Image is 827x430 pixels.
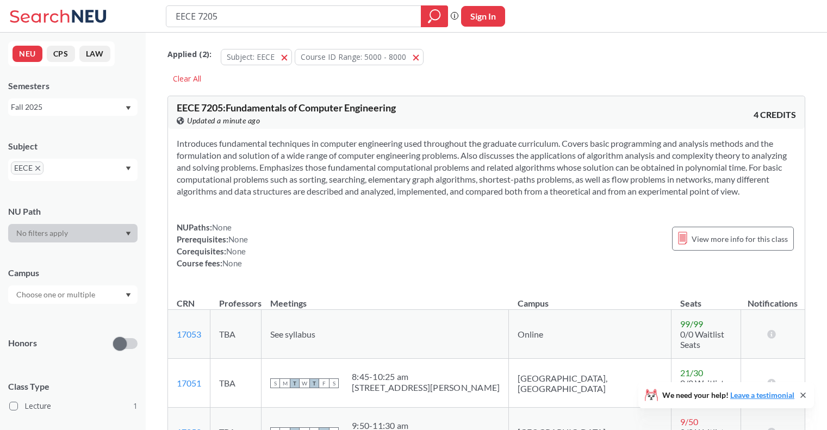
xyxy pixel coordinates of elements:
[8,140,138,152] div: Subject
[262,286,509,310] th: Meetings
[175,7,413,26] input: Class, professor, course number, "phrase"
[35,166,40,171] svg: X to remove pill
[212,222,232,232] span: None
[126,232,131,236] svg: Dropdown arrow
[270,378,280,388] span: S
[11,101,125,113] div: Fall 2025
[730,390,794,400] a: Leave a testimonial
[227,52,275,62] span: Subject: EECE
[222,258,242,268] span: None
[428,9,441,24] svg: magnifying glass
[126,293,131,297] svg: Dropdown arrow
[509,286,671,310] th: Campus
[741,286,805,310] th: Notifications
[329,378,339,388] span: S
[352,382,500,393] div: [STREET_ADDRESS][PERSON_NAME]
[126,166,131,171] svg: Dropdown arrow
[280,378,290,388] span: M
[295,49,424,65] button: Course ID Range: 5000 - 8000
[671,286,741,310] th: Seats
[221,49,292,65] button: Subject: EECE
[8,159,138,181] div: EECEX to remove pillDropdown arrow
[210,310,262,359] td: TBA
[680,367,703,378] span: 21 / 30
[167,48,212,60] span: Applied ( 2 ):
[210,286,262,310] th: Professors
[13,46,42,62] button: NEU
[319,378,329,388] span: F
[290,378,300,388] span: T
[177,102,396,114] span: EECE 7205 : Fundamentals of Computer Engineering
[226,246,246,256] span: None
[228,234,248,244] span: None
[8,337,37,350] p: Honors
[79,46,110,62] button: LAW
[8,285,138,304] div: Dropdown arrow
[177,378,201,388] a: 17051
[8,98,138,116] div: Fall 2025Dropdown arrow
[754,109,796,121] span: 4 CREDITS
[421,5,448,27] div: magnifying glass
[662,391,794,399] span: We need your help!
[8,80,138,92] div: Semesters
[47,46,75,62] button: CPS
[177,138,796,197] section: Introduces fundamental techniques in computer engineering used throughout the graduate curriculum...
[11,161,43,175] span: EECEX to remove pill
[133,400,138,412] span: 1
[270,329,315,339] span: See syllabus
[187,115,260,127] span: Updated a minute ago
[210,359,262,408] td: TBA
[680,378,724,398] span: 0/0 Waitlist Seats
[8,381,138,392] span: Class Type
[680,329,724,350] span: 0/0 Waitlist Seats
[8,224,138,242] div: Dropdown arrow
[692,232,788,246] span: View more info for this class
[177,329,201,339] a: 17053
[680,319,703,329] span: 99 / 99
[8,267,138,279] div: Campus
[9,399,138,413] label: Lecture
[509,310,671,359] td: Online
[352,371,500,382] div: 8:45 - 10:25 am
[126,106,131,110] svg: Dropdown arrow
[300,378,309,388] span: W
[177,297,195,309] div: CRN
[309,378,319,388] span: T
[301,52,406,62] span: Course ID Range: 5000 - 8000
[167,71,207,87] div: Clear All
[11,288,102,301] input: Choose one or multiple
[8,205,138,217] div: NU Path
[177,221,248,269] div: NUPaths: Prerequisites: Corequisites: Course fees:
[509,359,671,408] td: [GEOGRAPHIC_DATA], [GEOGRAPHIC_DATA]
[680,416,698,427] span: 9 / 50
[461,6,505,27] button: Sign In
